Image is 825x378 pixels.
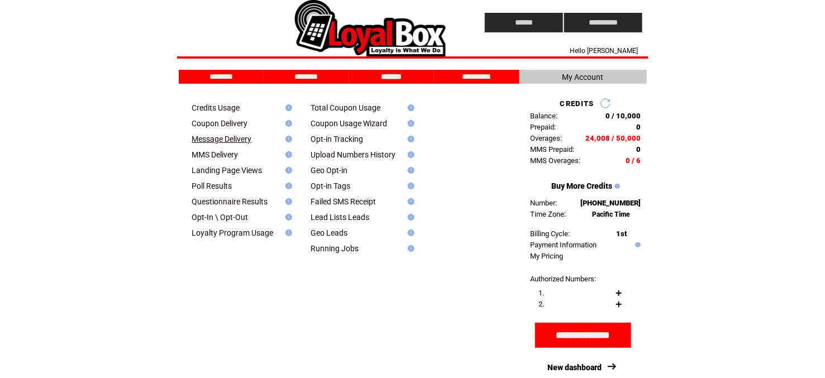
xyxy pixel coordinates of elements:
[282,214,292,221] img: help.gif
[531,134,562,142] span: Overages:
[531,123,556,131] span: Prepaid:
[612,184,620,189] img: help.gif
[282,104,292,111] img: help.gif
[192,213,249,222] a: Opt-In \ Opt-Out
[282,151,292,158] img: help.gif
[311,181,351,190] a: Opt-in Tags
[404,214,414,221] img: help.gif
[539,300,545,308] span: 2.
[539,289,545,297] span: 1.
[562,73,604,82] span: My Account
[570,47,638,55] span: Hello [PERSON_NAME]
[311,135,364,143] a: Opt-in Tracking
[581,199,641,207] span: [PHONE_NUMBER]
[404,229,414,236] img: help.gif
[192,181,232,190] a: Poll Results
[586,134,641,142] span: 24,008 / 50,000
[404,167,414,174] img: help.gif
[560,99,594,108] span: CREDITS
[637,145,641,154] span: 0
[633,242,641,247] img: help.gif
[192,135,252,143] a: Message Delivery
[606,112,641,120] span: 0 / 10,000
[192,119,248,128] a: Coupon Delivery
[282,183,292,189] img: help.gif
[551,181,612,190] a: Buy More Credits
[404,151,414,158] img: help.gif
[404,183,414,189] img: help.gif
[311,228,348,237] a: Geo Leads
[192,150,239,159] a: MMS Delivery
[531,229,570,238] span: Billing Cycle:
[311,213,370,222] a: Lead Lists Leads
[404,120,414,127] img: help.gif
[311,150,396,159] a: Upload Numbers History
[531,275,597,283] span: Authorized Numbers:
[192,103,240,112] a: Credits Usage
[192,166,263,175] a: Landing Page Views
[311,244,359,253] a: Running Jobs
[531,145,575,154] span: MMS Prepaid:
[637,123,641,131] span: 0
[531,210,566,218] span: Time Zone:
[404,245,414,252] img: help.gif
[311,103,381,112] a: Total Coupon Usage
[404,198,414,205] img: help.gif
[282,167,292,174] img: help.gif
[404,104,414,111] img: help.gif
[617,229,627,238] span: 1st
[282,120,292,127] img: help.gif
[626,156,641,165] span: 0 / 6
[311,119,388,128] a: Coupon Usage Wizard
[531,112,558,120] span: Balance:
[547,363,602,372] a: New dashboard
[311,197,376,206] a: Failed SMS Receipt
[282,229,292,236] img: help.gif
[531,252,564,260] a: My Pricing
[192,228,274,237] a: Loyalty Program Usage
[531,156,581,165] span: MMS Overages:
[192,197,268,206] a: Questionnaire Results
[282,198,292,205] img: help.gif
[311,166,348,175] a: Geo Opt-in
[593,210,631,218] span: Pacific Time
[531,199,557,207] span: Number:
[404,136,414,142] img: help.gif
[282,136,292,142] img: help.gif
[531,241,597,249] a: Payment Information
